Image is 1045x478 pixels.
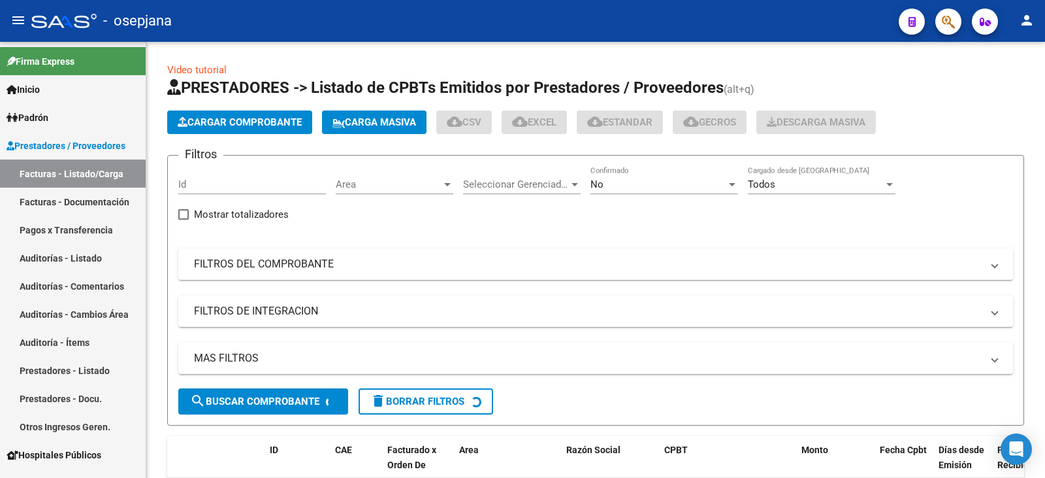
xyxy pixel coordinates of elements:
[178,388,348,415] button: Buscar Comprobante
[463,179,569,190] span: Seleccionar Gerenciador
[939,445,984,470] span: Días desde Emisión
[801,445,828,455] span: Monto
[335,445,352,455] span: CAE
[512,114,528,129] mat-icon: cloud_download
[587,114,603,129] mat-icon: cloud_download
[673,111,747,134] button: Gecros
[194,207,289,222] span: Mostrar totalizadores
[502,111,567,134] button: EXCEL
[1001,434,1032,465] div: Open Intercom Messenger
[436,111,492,134] button: CSV
[664,445,688,455] span: CPBT
[178,248,1013,280] mat-expansion-panel-header: FILTROS DEL COMPROBANTE
[178,145,223,163] h3: Filtros
[178,116,302,128] span: Cargar Comprobante
[512,116,556,128] span: EXCEL
[880,445,927,455] span: Fecha Cpbt
[387,445,436,470] span: Facturado x Orden De
[997,445,1034,470] span: Fecha Recibido
[587,116,652,128] span: Estandar
[167,111,312,134] button: Cargar Comprobante
[194,257,982,271] mat-panel-title: FILTROS DEL COMPROBANTE
[190,396,319,407] span: Buscar Comprobante
[178,296,1013,327] mat-expansion-panel-header: FILTROS DE INTEGRACION
[590,179,603,190] span: No
[359,388,493,415] button: Borrar Filtros
[767,116,865,128] span: Descarga Masiva
[1019,12,1035,28] mat-icon: person
[7,111,48,125] span: Padrón
[167,78,724,97] span: PRESTADORES -> Listado de CPBTs Emitidos por Prestadores / Proveedores
[167,64,227,76] a: Video tutorial
[270,445,278,455] span: ID
[459,445,479,455] span: Area
[683,116,736,128] span: Gecros
[194,351,982,366] mat-panel-title: MAS FILTROS
[748,179,775,190] span: Todos
[178,343,1013,374] mat-expansion-panel-header: MAS FILTROS
[103,7,172,35] span: - osepjana
[7,139,125,153] span: Prestadores / Proveedores
[566,445,620,455] span: Razón Social
[683,114,699,129] mat-icon: cloud_download
[577,111,663,134] button: Estandar
[724,83,754,95] span: (alt+q)
[447,116,481,128] span: CSV
[322,111,426,134] button: Carga Masiva
[370,393,386,409] mat-icon: delete
[190,393,206,409] mat-icon: search
[447,114,462,129] mat-icon: cloud_download
[756,111,876,134] app-download-masive: Descarga masiva de comprobantes (adjuntos)
[756,111,876,134] button: Descarga Masiva
[332,116,416,128] span: Carga Masiva
[194,304,982,318] mat-panel-title: FILTROS DE INTEGRACION
[370,396,464,407] span: Borrar Filtros
[336,179,442,190] span: Area
[7,82,40,97] span: Inicio
[7,448,101,462] span: Hospitales Públicos
[10,12,26,28] mat-icon: menu
[7,54,74,69] span: Firma Express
